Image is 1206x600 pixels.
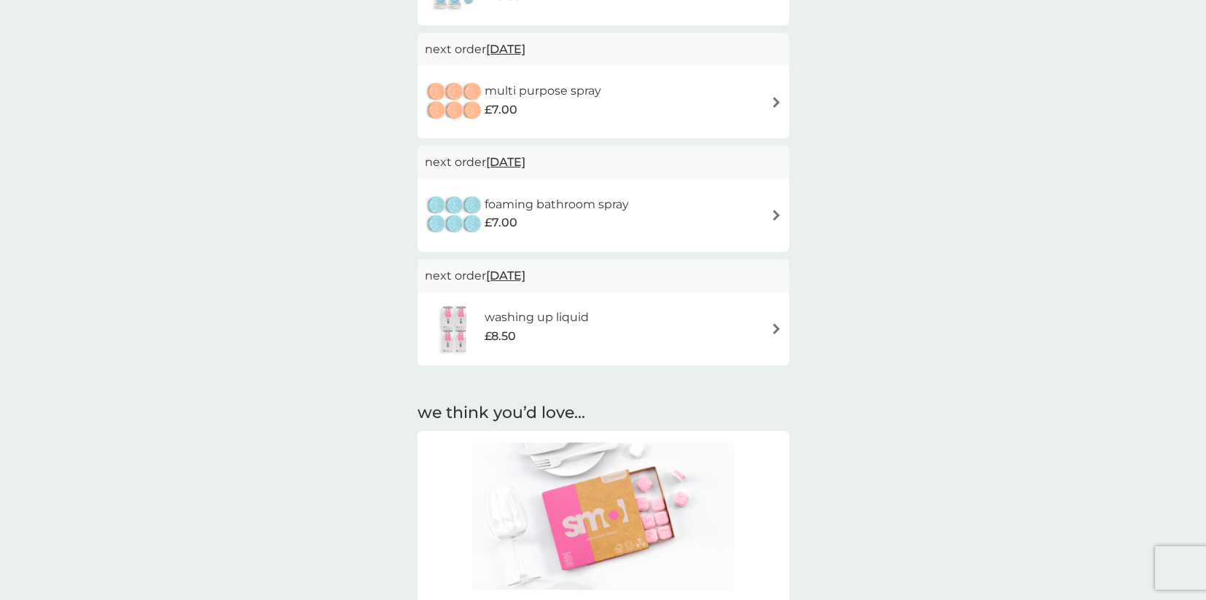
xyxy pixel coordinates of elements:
[425,304,485,355] img: washing up liquid
[485,100,517,119] span: £7.00
[485,308,589,327] h6: washing up liquid
[486,148,525,176] span: [DATE]
[486,35,525,63] span: [DATE]
[771,210,782,221] img: arrow right
[485,82,601,100] h6: multi purpose spray
[425,267,782,285] p: next order
[425,153,782,172] p: next order
[425,190,485,241] img: foaming bathroom spray
[418,402,789,425] h2: we think you’d love...
[771,323,782,334] img: arrow right
[486,261,525,290] span: [DATE]
[425,76,485,127] img: multi purpose spray
[485,213,517,232] span: £7.00
[485,195,629,214] h6: foaming bathroom spray
[485,327,516,346] span: £8.50
[771,97,782,108] img: arrow right
[425,40,782,59] p: next order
